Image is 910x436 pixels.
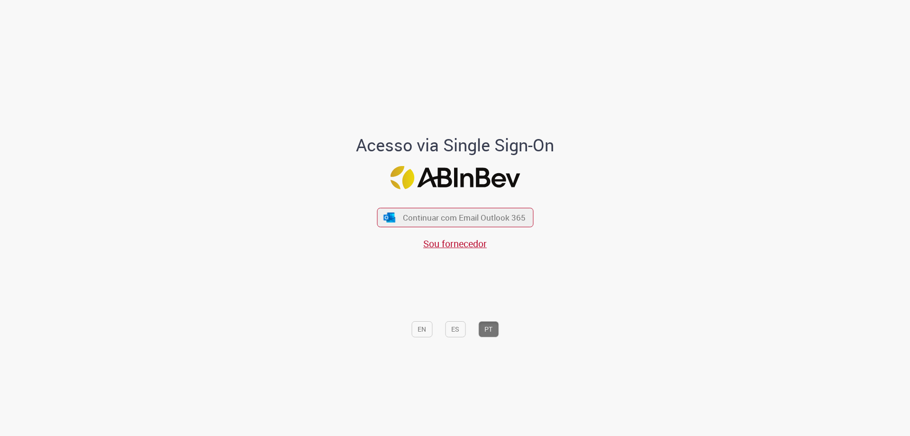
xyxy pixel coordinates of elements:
button: ícone Azure/Microsoft 360 Continuar com Email Outlook 365 [377,208,533,227]
button: ES [445,321,465,337]
img: ícone Azure/Microsoft 360 [383,213,396,223]
img: Logo ABInBev [390,166,520,189]
button: EN [411,321,432,337]
a: Sou fornecedor [423,237,487,250]
button: PT [478,321,499,337]
span: Continuar com Email Outlook 365 [403,212,526,223]
h1: Acesso via Single Sign-On [324,136,587,155]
